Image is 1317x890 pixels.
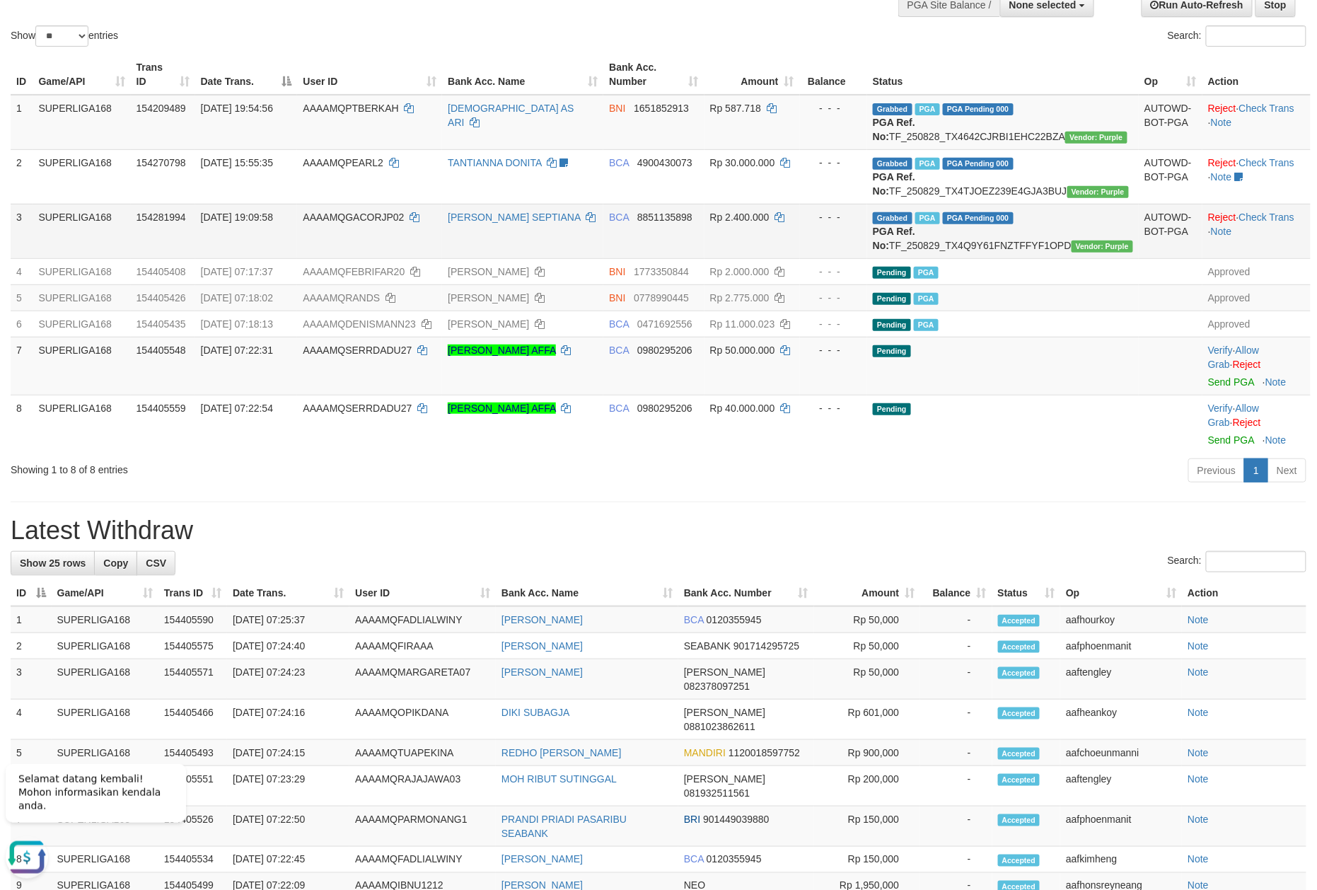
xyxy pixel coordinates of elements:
[684,773,765,785] span: [PERSON_NAME]
[448,345,556,356] a: [PERSON_NAME] AFFA
[678,580,814,606] th: Bank Acc. Number: activate to sort column ascending
[814,847,921,873] td: Rp 150,000
[103,557,128,569] span: Copy
[1202,258,1311,284] td: Approved
[201,103,273,114] span: [DATE] 19:54:56
[814,807,921,847] td: Rp 150,000
[349,606,496,633] td: AAAAMQFADLIALWINY
[201,318,273,330] span: [DATE] 07:18:13
[920,606,992,633] td: -
[1206,551,1306,572] input: Search:
[1072,241,1133,253] span: Vendor URL: https://trx4.1velocity.biz
[137,103,186,114] span: 154209489
[684,721,755,732] span: Copy 0881023862611 to clipboard
[448,103,574,128] a: [DEMOGRAPHIC_DATA] AS ARI
[94,551,137,575] a: Copy
[1060,807,1182,847] td: aafphoenmanit
[1208,345,1259,370] a: Allow Grab
[137,551,175,575] a: CSV
[710,266,770,277] span: Rp 2.000.000
[873,267,911,279] span: Pending
[637,403,692,414] span: Copy 0980295206 to clipboard
[920,700,992,740] td: -
[814,606,921,633] td: Rp 50,000
[227,633,349,659] td: [DATE] 07:24:40
[609,103,625,114] span: BNI
[637,157,692,168] span: Copy 4900430073 to clipboard
[998,814,1040,826] span: Accepted
[1188,640,1209,652] a: Note
[1060,766,1182,807] td: aaftengley
[33,337,130,395] td: SUPERLIGA168
[11,95,33,150] td: 1
[227,847,349,873] td: [DATE] 07:22:45
[806,317,861,331] div: - - -
[920,766,992,807] td: -
[18,22,161,60] span: Selamat datang kembali! Mohon informasikan kendala anda.
[137,212,186,223] span: 154281994
[195,54,298,95] th: Date Trans.: activate to sort column descending
[1244,458,1268,482] a: 1
[998,615,1040,627] span: Accepted
[998,855,1040,867] span: Accepted
[684,614,704,625] span: BCA
[609,292,625,304] span: BNI
[1060,847,1182,873] td: aafkimheng
[137,403,186,414] span: 154405559
[920,580,992,606] th: Balance: activate to sort column ascending
[867,95,1139,150] td: TF_250828_TX4642CJRBI1EHC22BZA
[33,258,130,284] td: SUPERLIGA168
[1060,659,1182,700] td: aaftengley
[1211,171,1232,183] a: Note
[158,700,227,740] td: 154405466
[920,659,992,700] td: -
[710,157,775,168] span: Rp 30.000.000
[11,258,33,284] td: 4
[1060,740,1182,766] td: aafchoeunmanni
[704,54,800,95] th: Amount: activate to sort column ascending
[33,395,130,453] td: SUPERLIGA168
[1139,204,1202,258] td: AUTOWD-BOT-PGA
[1208,434,1254,446] a: Send PGA
[710,345,775,356] span: Rp 50.000.000
[303,403,412,414] span: AAAAMQSERRDADU27
[1208,345,1233,356] a: Verify
[1202,395,1311,453] td: · ·
[201,266,273,277] span: [DATE] 07:17:37
[873,171,915,197] b: PGA Ref. No:
[867,149,1139,204] td: TF_250829_TX4TJOEZ239E4GJA3BUJ
[303,157,383,168] span: AAAAMQPEARL2
[501,773,617,785] a: MOH RIBUT SUTINGGAL
[634,292,689,304] span: Copy 0778990445 to clipboard
[201,212,273,223] span: [DATE] 19:09:58
[501,707,569,718] a: DIKI SUBAGJA
[1202,284,1311,311] td: Approved
[1208,403,1259,428] a: Allow Grab
[349,740,496,766] td: AAAAMQTUAPEKINA
[201,345,273,356] span: [DATE] 07:22:31
[806,343,861,357] div: - - -
[915,158,940,170] span: Marked by aafmaleo
[1265,376,1287,388] a: Note
[998,748,1040,760] span: Accepted
[914,267,939,279] span: Marked by aafchhiseyha
[710,212,770,223] span: Rp 2.400.000
[11,204,33,258] td: 3
[1060,606,1182,633] td: aafhourkoy
[501,640,583,652] a: [PERSON_NAME]
[684,707,765,718] span: [PERSON_NAME]
[1202,311,1311,337] td: Approved
[201,292,273,304] span: [DATE] 07:18:02
[349,847,496,873] td: AAAAMQFADLIALWINY
[1208,103,1236,114] a: Reject
[1202,337,1311,395] td: · ·
[920,807,992,847] td: -
[603,54,704,95] th: Bank Acc. Number: activate to sort column ascending
[227,740,349,766] td: [DATE] 07:24:15
[637,318,692,330] span: Copy 0471692556 to clipboard
[33,54,130,95] th: Game/API: activate to sort column ascending
[998,707,1040,719] span: Accepted
[349,766,496,807] td: AAAAMQRAJAJAWA03
[137,345,186,356] span: 154405548
[52,659,158,700] td: SUPERLIGA168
